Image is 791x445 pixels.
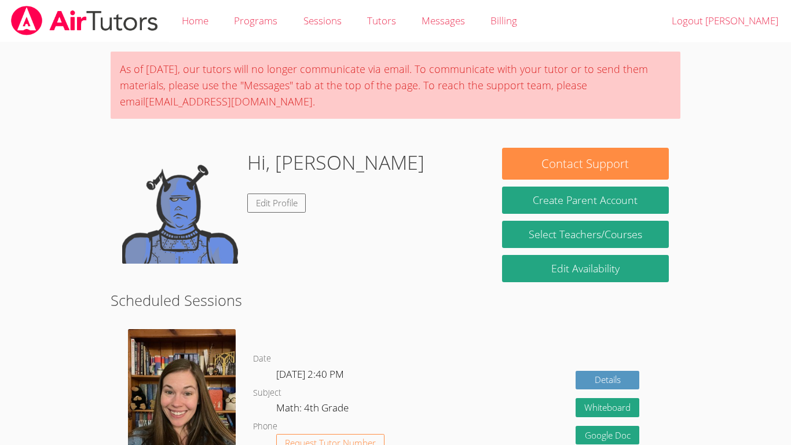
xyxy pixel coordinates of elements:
dt: Phone [253,420,277,434]
button: Create Parent Account [502,187,669,214]
img: default.png [122,148,238,264]
button: Whiteboard [576,398,639,417]
dd: Math: 4th Grade [276,400,351,420]
dt: Subject [253,386,281,400]
span: [DATE] 2:40 PM [276,367,344,381]
h1: Hi, [PERSON_NAME] [247,148,424,177]
a: Select Teachers/Courses [502,221,669,248]
img: airtutors_banner-c4298cdbf04f3fff15de1276eac7730deb9818008684d7c2e4769d2f7ddbe033.png [10,6,159,35]
span: Messages [422,14,465,27]
div: As of [DATE], our tutors will no longer communicate via email. To communicate with your tutor or ... [111,52,680,119]
h2: Scheduled Sessions [111,289,680,311]
a: Edit Availability [502,255,669,282]
button: Contact Support [502,148,669,180]
dt: Date [253,352,271,366]
a: Google Doc [576,426,639,445]
a: Details [576,371,639,390]
a: Edit Profile [247,194,306,213]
